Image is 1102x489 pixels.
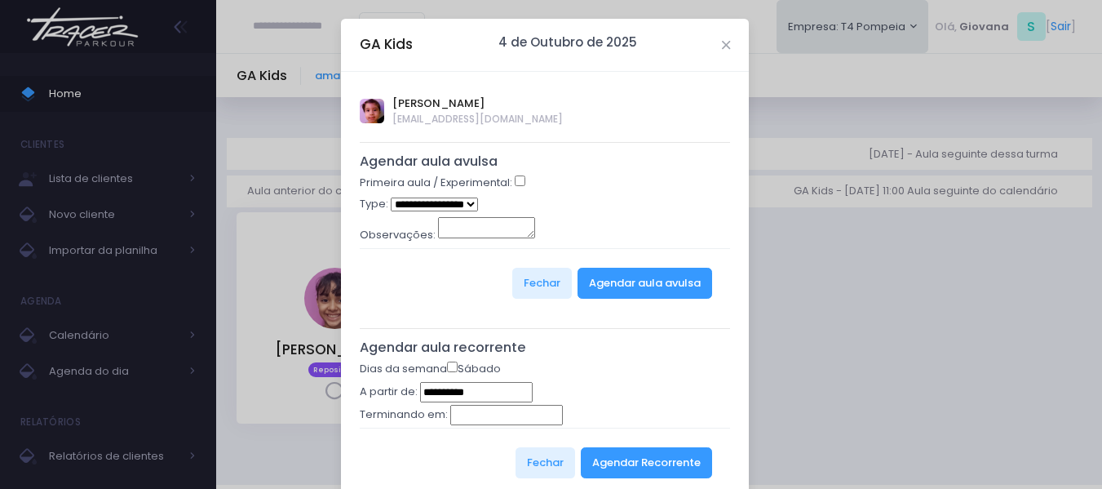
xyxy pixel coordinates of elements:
[722,41,730,49] button: Close
[516,447,575,478] button: Fechar
[392,112,563,127] span: [EMAIL_ADDRESS][DOMAIN_NAME]
[360,407,448,423] label: Terminando em:
[360,175,512,191] label: Primeira aula / Experimental:
[360,384,418,400] label: A partir de:
[392,96,563,112] span: [PERSON_NAME]
[360,227,436,243] label: Observações:
[447,361,501,377] label: Sábado
[447,362,458,372] input: Sábado
[360,153,731,170] h5: Agendar aula avulsa
[360,196,388,212] label: Type:
[360,340,731,356] h5: Agendar aula recorrente
[360,34,413,55] h5: GA Kids
[578,268,712,299] button: Agendar aula avulsa
[581,447,712,478] button: Agendar Recorrente
[498,35,637,50] h6: 4 de Outubro de 2025
[512,268,572,299] button: Fechar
